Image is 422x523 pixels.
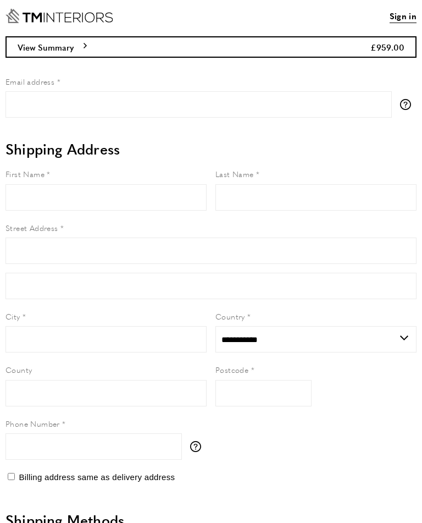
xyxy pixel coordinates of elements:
[5,76,54,87] span: Email address
[5,222,58,233] span: Street Address
[5,364,32,375] span: County
[400,99,417,110] button: More information
[5,36,417,58] button: View Summary £959.00
[390,9,417,23] a: Sign in
[5,139,417,159] h2: Shipping Address
[190,441,207,452] button: More information
[19,472,175,482] span: Billing address same as delivery address
[5,418,60,429] span: Phone Number
[370,41,404,53] span: £959.00
[215,364,248,375] span: Postcode
[8,473,15,480] input: Billing address same as delivery address
[5,9,113,23] a: Go to Home page
[215,168,254,179] span: Last Name
[5,168,45,179] span: First Name
[215,311,245,322] span: Country
[5,311,20,322] span: City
